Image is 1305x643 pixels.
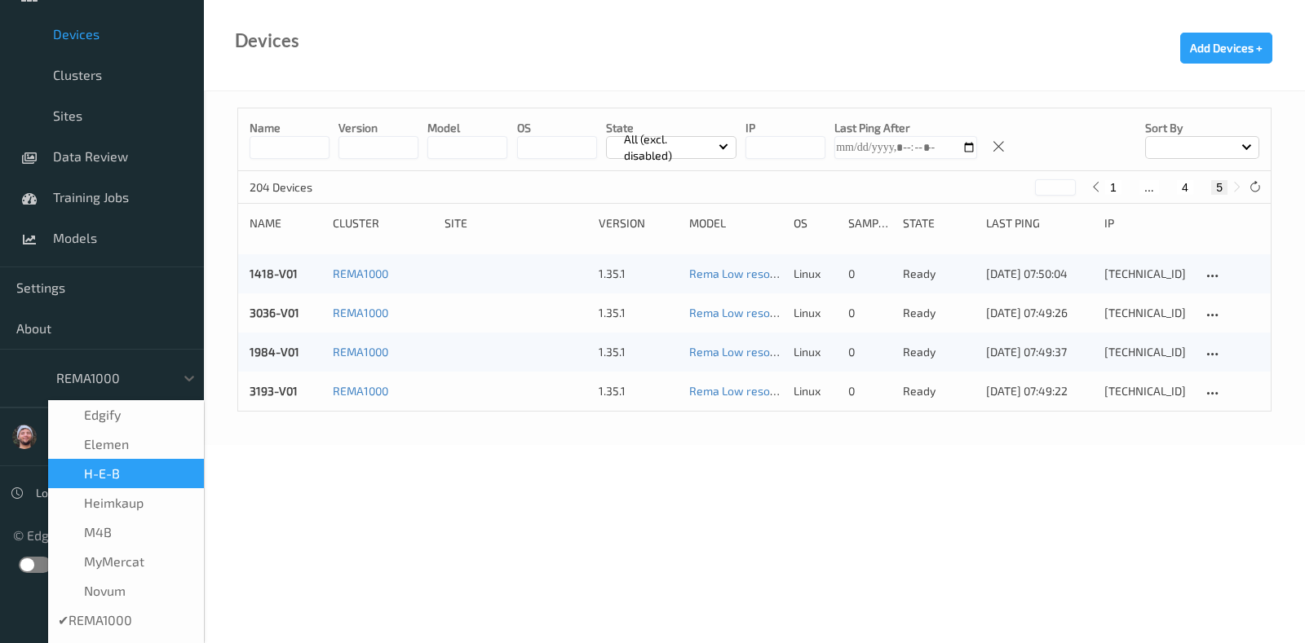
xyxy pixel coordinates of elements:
a: REMA1000 [333,306,388,319]
div: Cluster [333,215,433,231]
button: 1 [1105,180,1121,195]
div: 1.35.1 [599,383,678,399]
p: State [606,120,737,136]
div: Devices [235,33,299,49]
button: 4 [1177,180,1193,195]
div: 1.35.1 [599,266,678,282]
div: 1.35.1 [599,344,678,360]
div: [DATE] 07:50:04 [986,266,1094,282]
button: Add Devices + [1180,33,1272,64]
div: State [903,215,975,231]
div: [DATE] 07:49:22 [986,383,1094,399]
div: 0 [848,266,891,282]
div: [TECHNICAL_ID] [1104,305,1190,321]
a: REMA1000 [333,384,388,398]
a: Rema Low resolution 280_210 [DATE] 22:30 [DATE] 22:30 Auto Save [689,384,1037,398]
div: [DATE] 07:49:37 [986,344,1094,360]
div: [TECHNICAL_ID] [1104,383,1190,399]
div: ip [1104,215,1190,231]
a: 3193-V01 [250,384,298,398]
div: Site [445,215,588,231]
p: version [338,120,418,136]
a: Rema Low resolution 280_210 [DATE] 22:30 [DATE] 22:30 Auto Save [689,345,1037,359]
a: 1418-V01 [250,266,298,280]
p: 204 Devices [250,179,372,196]
button: 5 [1211,180,1228,195]
div: Name [250,215,321,231]
p: IP [745,120,825,136]
a: Rema Low resolution 280_210 [DATE] 22:30 [DATE] 22:30 Auto Save [689,266,1037,280]
a: REMA1000 [333,345,388,359]
p: ready [903,344,975,360]
div: OS [794,215,837,231]
div: 0 [848,344,891,360]
div: [DATE] 07:49:26 [986,305,1094,321]
p: linux [794,383,837,399]
p: ready [903,305,975,321]
div: Model [689,215,782,231]
div: version [599,215,678,231]
p: Last Ping After [834,120,977,136]
div: [TECHNICAL_ID] [1104,344,1190,360]
p: All (excl. disabled) [618,131,719,164]
a: 1984-V01 [250,345,299,359]
p: linux [794,305,837,321]
p: Sort by [1145,120,1259,136]
div: Last Ping [986,215,1094,231]
p: Name [250,120,330,136]
p: ready [903,266,975,282]
p: model [427,120,507,136]
div: 1.35.1 [599,305,678,321]
a: REMA1000 [333,266,388,280]
a: Rema Low resolution 280_210 [DATE] 22:30 [DATE] 22:30 Auto Save [689,306,1037,319]
p: OS [517,120,597,136]
p: linux [794,266,837,282]
div: [TECHNICAL_ID] [1104,266,1190,282]
a: 3036-V01 [250,306,299,319]
div: 0 [848,383,891,399]
div: Samples [848,215,891,231]
div: 0 [848,305,891,321]
p: linux [794,344,837,360]
p: ready [903,383,975,399]
button: ... [1139,180,1159,195]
